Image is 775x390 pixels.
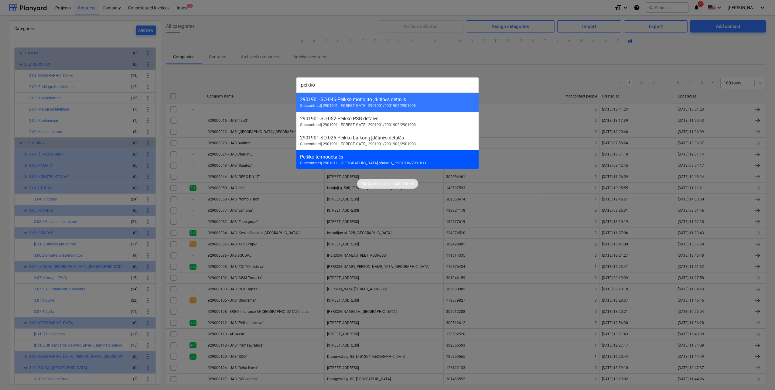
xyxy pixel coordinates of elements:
[296,93,479,112] div: 2901901-SO-046-Peikko monolito įdėtinės detalėsSubcontract| 2901901 - FOREST GATE_ 2901901/290190...
[296,77,479,93] input: Search for projects, line-items, contracts, payment applications, subcontractors...
[361,181,367,186] p: Tip:
[300,135,475,141] div: 2901901-SO-026 - Peikko balkonų įdėtinės detalės
[300,122,416,127] span: Subcontract | 2901901 - FOREST GATE_ 2901901/2901902/2901903
[368,181,401,186] p: Open this faster with
[357,179,418,189] div: Tip:Open this faster withCtrl + K
[296,112,479,131] div: 2901901-SO-052-Peikko PSB detalėsSubcontract| 2901901 - FOREST GATE_ 2901901/2901902/2901903
[745,361,775,390] iframe: Chat Widget
[300,161,426,165] span: Subcontract | 2901811 - [GEOGRAPHIC_DATA] phase 1_ 2901836/2901811
[300,103,416,108] span: Subcontract | 2901901 - FOREST GATE_ 2901901/2901902/2901903
[402,181,415,186] p: Ctrl + K
[296,150,479,169] div: Peikko termodetalėsSubcontract| 2901811 - [GEOGRAPHIC_DATA] phase 1_ 2901836/2901811
[300,154,475,160] div: Peikko termodetalės
[300,116,475,121] div: 2901901-SO-052 - Peikko PSB detalės
[300,97,475,102] div: 2901901-SO-046 - Peikko monolito įdėtinės detalės
[300,142,416,146] span: Subcontract | 2901901 - FOREST GATE_ 2901901/2901902/2901903
[296,131,479,150] div: 2901901-SO-026-Peikko balkonų įdėtinės detalėsSubcontract| 2901901 - FOREST GATE_ 2901901/2901902...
